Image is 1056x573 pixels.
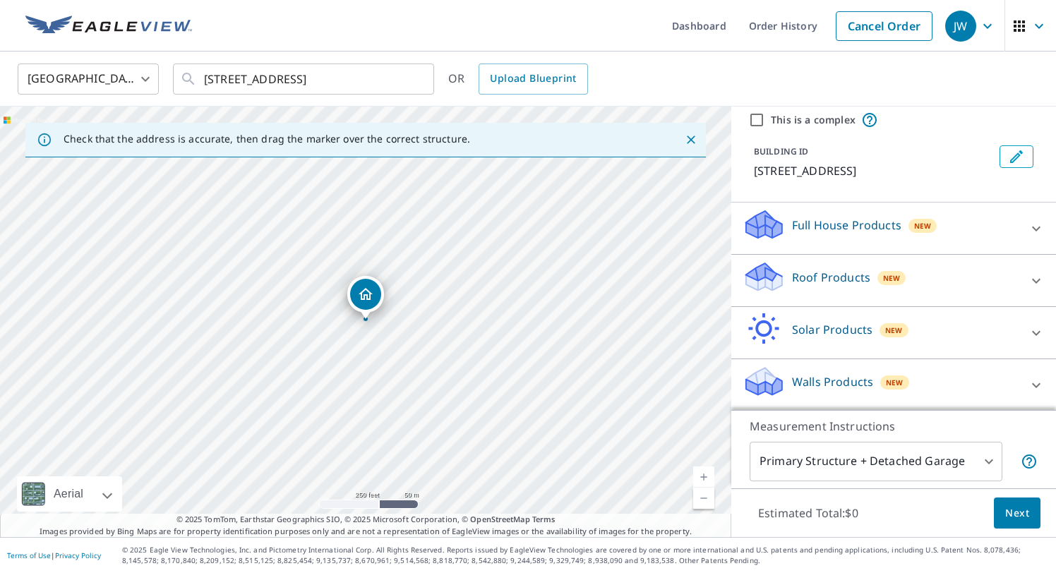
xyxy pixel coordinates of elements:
[25,16,192,37] img: EV Logo
[750,418,1038,435] p: Measurement Instructions
[792,321,872,338] p: Solar Products
[532,514,556,524] a: Terms
[792,269,870,286] p: Roof Products
[914,220,932,231] span: New
[792,217,901,234] p: Full House Products
[176,514,556,526] span: © 2025 TomTom, Earthstar Geographics SIO, © 2025 Microsoft Corporation, ©
[836,11,932,41] a: Cancel Order
[693,488,714,509] a: Current Level 17, Zoom Out
[122,545,1049,566] p: © 2025 Eagle View Technologies, Inc. and Pictometry International Corp. All Rights Reserved. Repo...
[693,466,714,488] a: Current Level 17, Zoom In
[490,70,576,88] span: Upload Blueprint
[17,476,122,512] div: Aerial
[886,377,904,388] span: New
[7,550,51,560] a: Terms of Use
[204,59,405,99] input: Search by address or latitude-longitude
[754,145,808,157] p: BUILDING ID
[1005,505,1029,522] span: Next
[754,162,994,179] p: [STREET_ADDRESS]
[49,476,88,512] div: Aerial
[743,365,1045,405] div: Walls ProductsNew
[347,276,384,320] div: Dropped pin, building 1, Residential property, 117 W Penn Ave Robesonia, PA 19551
[747,497,870,529] p: Estimated Total: $0
[994,497,1040,529] button: Next
[750,442,1002,481] div: Primary Structure + Detached Garage
[55,550,101,560] a: Privacy Policy
[792,373,873,390] p: Walls Products
[885,325,903,336] span: New
[743,260,1045,301] div: Roof ProductsNew
[1021,453,1038,470] span: Your report will include the primary structure and a detached garage if one exists.
[448,64,588,95] div: OR
[945,11,976,42] div: JW
[64,133,470,145] p: Check that the address is accurate, then drag the marker over the correct structure.
[18,59,159,99] div: [GEOGRAPHIC_DATA]
[883,272,901,284] span: New
[479,64,587,95] a: Upload Blueprint
[1000,145,1033,168] button: Edit building 1
[470,514,529,524] a: OpenStreetMap
[682,131,700,149] button: Close
[743,208,1045,248] div: Full House ProductsNew
[7,551,101,560] p: |
[771,113,856,127] label: This is a complex
[743,313,1045,353] div: Solar ProductsNew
